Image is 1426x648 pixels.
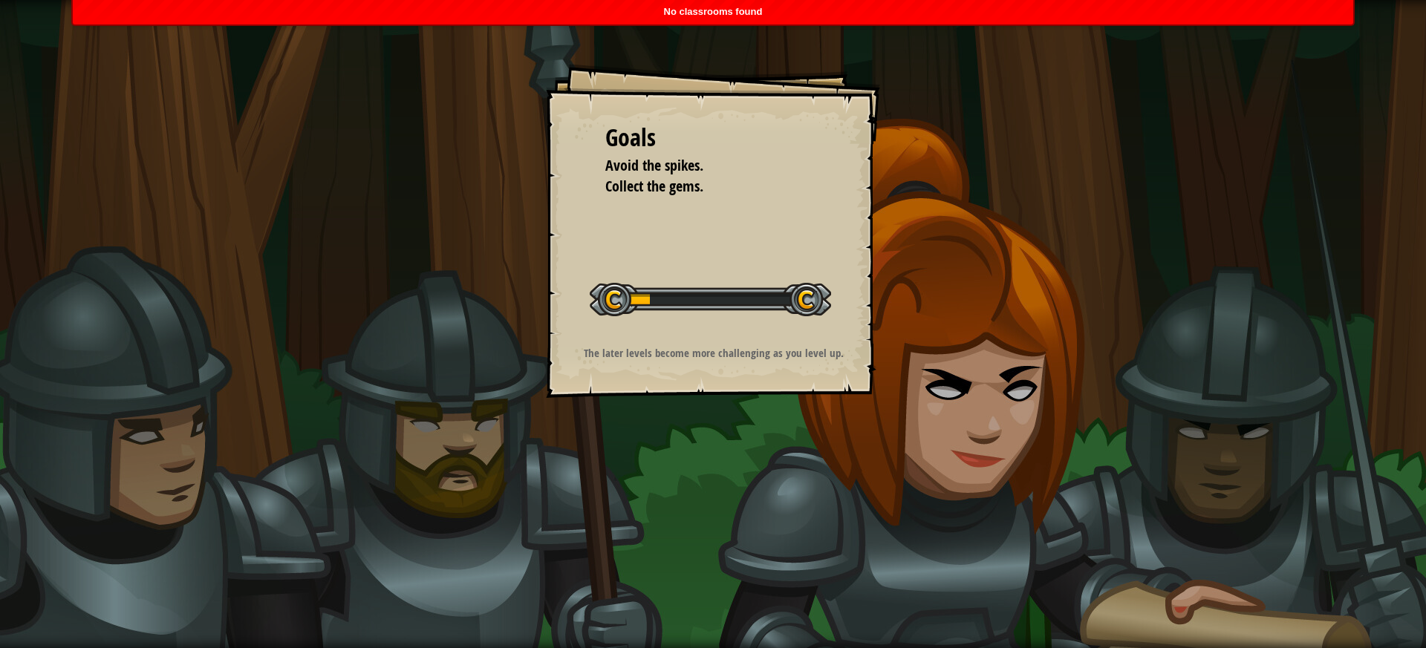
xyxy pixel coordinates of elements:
div: Goals [605,121,821,155]
span: Avoid the spikes. [605,155,703,175]
span: No classrooms found [664,6,763,17]
span: Collect the gems. [605,176,703,196]
p: The later levels become more challenging as you level up. [564,345,862,361]
li: Avoid the spikes. [587,155,817,177]
li: Collect the gems. [587,176,817,197]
